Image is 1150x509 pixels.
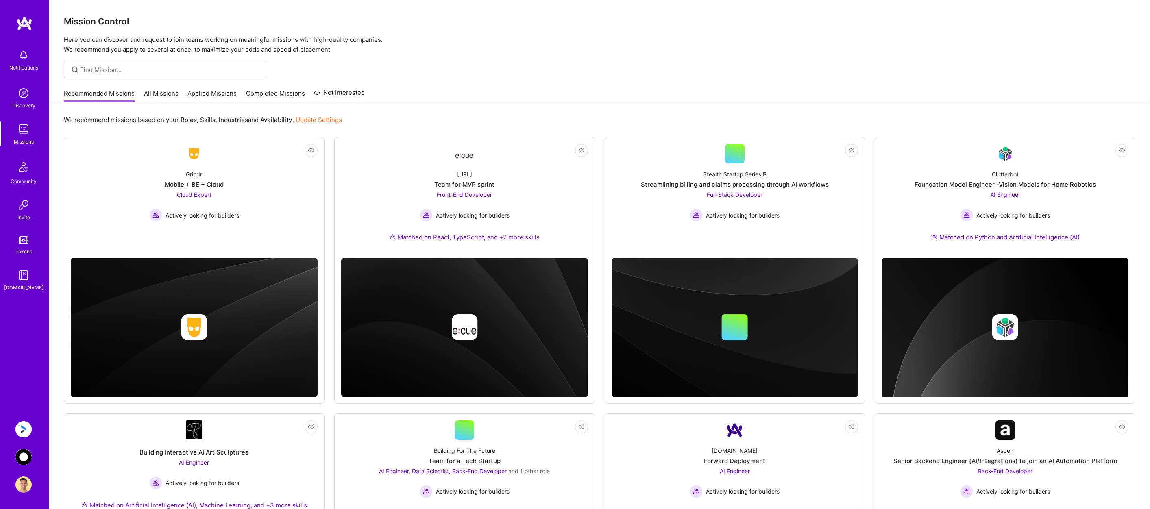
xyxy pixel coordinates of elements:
[712,446,758,455] div: [DOMAIN_NAME]
[64,89,135,102] a: Recommended Missions
[997,446,1013,455] div: Aspen
[389,233,396,240] img: Ateam Purple Icon
[181,116,197,124] b: Roles
[379,468,507,474] span: AI Engineer, Data Scientist, Back-End Developer
[436,487,510,496] span: Actively looking for builders
[15,85,32,101] img: discovery
[149,476,162,489] img: Actively looking for builders
[455,146,474,161] img: Company Logo
[436,211,510,220] span: Actively looking for builders
[308,424,314,430] i: icon EyeClosed
[341,258,588,397] img: cover
[706,211,780,220] span: Actively looking for builders
[70,65,80,74] i: icon SearchGrey
[612,258,858,397] img: cover
[314,88,365,102] a: Not Interested
[219,116,248,124] b: Industries
[246,89,305,102] a: Completed Missions
[457,170,472,178] div: [URL]
[704,457,765,465] div: Forward Deployment
[915,180,1096,189] div: Foundation Model Engineer -Vision Models for Home Robotics
[13,421,34,437] a: Anguleris: BIMsmart AI MVP
[15,247,32,256] div: Tokens
[9,63,38,72] div: Notifications
[71,258,318,397] img: cover
[848,424,855,430] i: icon EyeClosed
[186,170,202,178] div: Grindr
[71,144,318,251] a: Company LogoGrindrMobile + BE + CloudCloud Expert Actively looking for buildersActively looking f...
[893,457,1117,465] div: Senior Backend Engineer (AI/Integrations) to join an AI Automation Platform
[720,468,750,474] span: AI Engineer
[296,116,342,124] a: Update Settings
[15,476,32,493] img: User Avatar
[260,116,292,124] b: Availability
[995,144,1015,163] img: Company Logo
[848,147,855,154] i: icon EyeClosed
[186,420,202,440] img: Company Logo
[1119,424,1125,430] i: icon EyeClosed
[612,144,858,251] a: Stealth Startup Series BStreamlining billing and claims processing through AI workflowsFull-Stack...
[690,209,703,222] img: Actively looking for builders
[992,314,1018,340] img: Company logo
[14,157,33,177] img: Community
[437,191,492,198] span: Front-End Developer
[165,180,224,189] div: Mobile + BE + Cloud
[429,457,501,465] div: Team for a Tech Startup
[978,468,1032,474] span: Back-End Developer
[931,233,1080,241] div: Matched on Python and Artificial Intelligence (AI)
[64,115,342,124] p: We recommend missions based on your , , and .
[64,16,1135,26] h3: Mission Control
[434,180,494,189] div: Team for MVP sprint
[64,35,1135,54] p: Here you can discover and request to join teams working on meaningful missions with high-quality ...
[15,121,32,137] img: teamwork
[508,468,550,474] span: and 1 other role
[179,459,209,466] span: AI Engineer
[990,191,1020,198] span: AI Engineer
[4,283,44,292] div: [DOMAIN_NAME]
[184,146,204,161] img: Company Logo
[992,170,1019,178] div: Clutterbot
[149,209,162,222] img: Actively looking for builders
[181,314,207,340] img: Company logo
[434,446,495,455] div: Building For The Future
[15,421,32,437] img: Anguleris: BIMsmart AI MVP
[14,137,34,146] div: Missions
[80,65,261,74] input: Find Mission...
[15,197,32,213] img: Invite
[144,89,179,102] a: All Missions
[451,314,477,340] img: Company logo
[389,233,540,241] div: Matched on React, TypeScript, and +2 more skills
[81,501,88,508] img: Ateam Purple Icon
[578,424,585,430] i: icon EyeClosed
[15,449,32,465] img: AnyTeam: Team for AI-Powered Sales Platform
[995,420,1015,440] img: Company Logo
[420,209,433,222] img: Actively looking for builders
[960,485,973,498] img: Actively looking for builders
[641,180,829,189] div: Streamlining billing and claims processing through AI workflows
[15,47,32,63] img: bell
[166,479,239,487] span: Actively looking for builders
[15,267,32,283] img: guide book
[882,258,1128,398] img: cover
[341,144,588,251] a: Company Logo[URL]Team for MVP sprintFront-End Developer Actively looking for buildersActively loo...
[200,116,216,124] b: Skills
[166,211,239,220] span: Actively looking for builders
[707,191,762,198] span: Full-Stack Developer
[420,485,433,498] img: Actively looking for builders
[976,211,1050,220] span: Actively looking for builders
[19,236,28,244] img: tokens
[706,487,780,496] span: Actively looking for builders
[690,485,703,498] img: Actively looking for builders
[931,233,937,240] img: Ateam Purple Icon
[17,213,30,222] div: Invite
[703,170,767,178] div: Stealth Startup Series B
[725,420,745,440] img: Company Logo
[13,476,34,493] a: User Avatar
[11,177,37,185] div: Community
[882,144,1128,251] a: Company LogoClutterbotFoundation Model Engineer -Vision Models for Home RoboticsAI Engineer Activ...
[960,209,973,222] img: Actively looking for builders
[139,448,248,457] div: Building Interactive AI Art Sculptures
[308,147,314,154] i: icon EyeClosed
[187,89,237,102] a: Applied Missions
[976,487,1050,496] span: Actively looking for builders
